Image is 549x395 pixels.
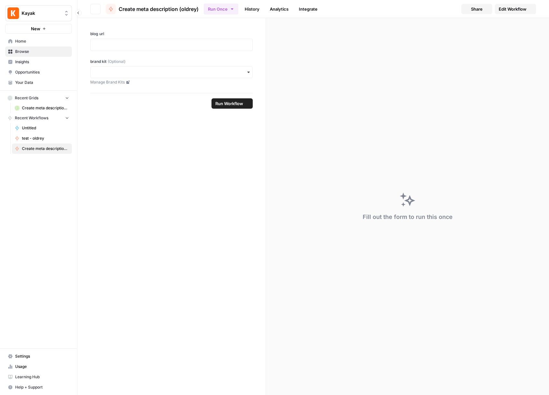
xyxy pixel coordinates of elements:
[5,67,72,77] a: Opportunities
[471,6,483,12] span: Share
[12,103,72,113] a: Create meta description ([PERSON_NAME]) Grid
[22,10,61,16] span: Kayak
[15,384,69,390] span: Help + Support
[266,4,292,14] a: Analytics
[119,5,199,13] span: Create meta description (oldrey)
[5,77,72,88] a: Your Data
[15,374,69,380] span: Learning Hub
[495,4,536,14] a: Edit Workflow
[5,5,72,21] button: Workspace: Kayak
[106,4,199,14] a: Create meta description (oldrey)
[15,95,38,101] span: Recent Grids
[5,24,72,34] button: New
[90,59,253,64] label: brand kit
[15,364,69,370] span: Usage
[5,361,72,372] a: Usage
[15,69,69,75] span: Opportunities
[15,59,69,65] span: Insights
[215,100,243,107] span: Run Workflow
[295,4,321,14] a: Integrate
[461,4,492,14] button: Share
[15,353,69,359] span: Settings
[211,98,253,109] button: Run Workflow
[204,4,238,15] button: Run Once
[22,105,69,111] span: Create meta description ([PERSON_NAME]) Grid
[15,115,48,121] span: Recent Workflows
[241,4,263,14] a: History
[7,7,19,19] img: Kayak Logo
[108,59,125,64] span: (Optional)
[12,143,72,154] a: Create meta description (oldrey)
[22,135,69,141] span: test - oldrey
[5,93,72,103] button: Recent Grids
[90,31,253,37] label: blog url
[499,6,526,12] span: Edit Workflow
[31,25,40,32] span: New
[5,382,72,392] button: Help + Support
[5,372,72,382] a: Learning Hub
[90,79,253,85] a: Manage Brand Kits
[15,49,69,54] span: Browse
[5,36,72,46] a: Home
[22,146,69,152] span: Create meta description (oldrey)
[15,80,69,85] span: Your Data
[5,46,72,57] a: Browse
[15,38,69,44] span: Home
[5,113,72,123] button: Recent Workflows
[22,125,69,131] span: Untitled
[5,351,72,361] a: Settings
[12,123,72,133] a: Untitled
[5,57,72,67] a: Insights
[12,133,72,143] a: test - oldrey
[363,212,453,222] div: Fill out the form to run this once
